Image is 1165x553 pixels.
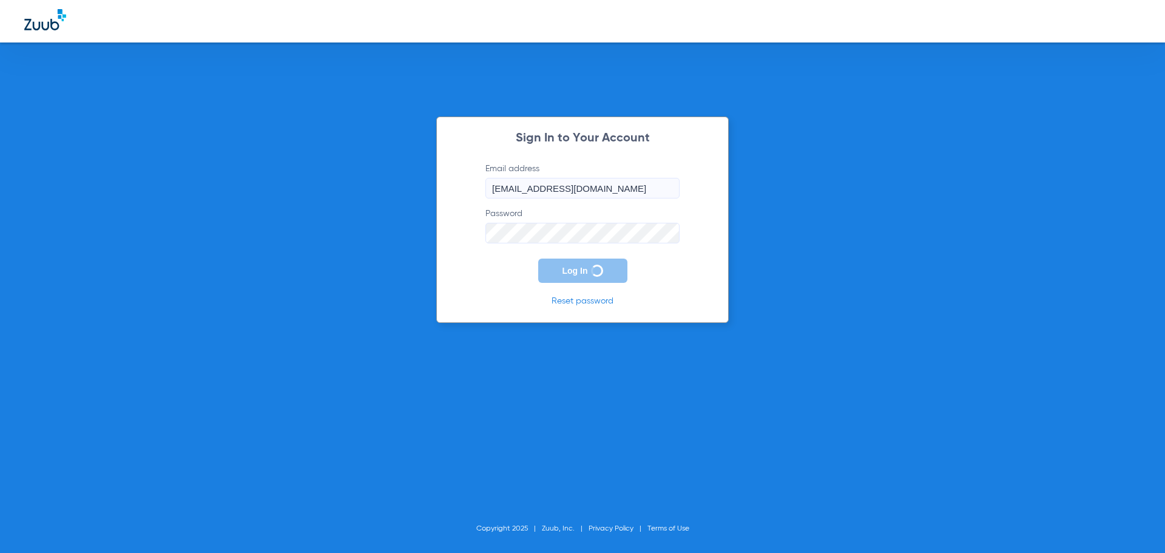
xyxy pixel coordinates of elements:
[589,525,633,532] a: Privacy Policy
[485,163,680,198] label: Email address
[538,259,627,283] button: Log In
[562,266,588,276] span: Log In
[552,297,613,305] a: Reset password
[476,523,542,535] li: Copyright 2025
[647,525,689,532] a: Terms of Use
[485,178,680,198] input: Email address
[542,523,589,535] li: Zuub, Inc.
[485,208,680,243] label: Password
[467,132,698,144] h2: Sign In to Your Account
[24,9,66,30] img: Zuub Logo
[485,223,680,243] input: Password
